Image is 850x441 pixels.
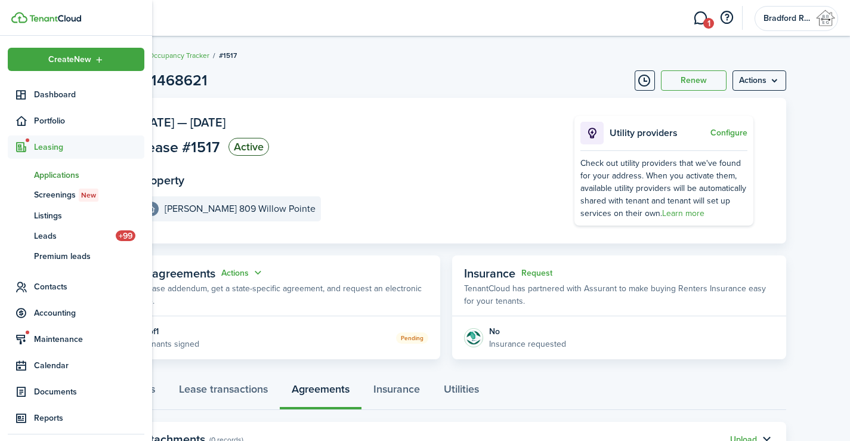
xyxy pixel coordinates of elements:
button: Actions [221,266,264,280]
div: No [489,325,566,338]
panel-main-title: Property [139,174,184,187]
span: Bradford Real Estate Group [764,14,811,23]
a: Leads+99 [8,226,144,246]
e-details-info-title: [PERSON_NAME] 809 Willow Pointe [165,203,316,214]
span: Premium leads [34,250,144,263]
span: 1 [703,18,714,29]
span: +99 [116,230,135,241]
button: Request [521,269,552,278]
span: Create New [48,55,91,64]
p: Tenants signed [143,338,199,350]
span: Listings [34,209,144,222]
button: Renew [661,70,727,91]
button: Timeline [635,70,655,91]
a: Applications [8,165,144,185]
img: TenantCloud [11,12,27,23]
button: Open menu [221,266,264,280]
p: Build a lease addendum, get a state-specific agreement, and request an electronic signature. [118,282,428,307]
a: Learn more [662,207,704,220]
h1: No.1468621 [129,69,208,92]
a: Premium leads [8,246,144,266]
a: Occupancy Tracker [149,50,209,61]
img: Insurance protection [464,328,483,347]
button: Open resource center [716,8,737,28]
button: Open menu [732,70,786,91]
span: Maintenance [34,333,144,346]
button: Configure [710,128,747,138]
status: Active [228,138,269,156]
span: [DATE] [139,113,174,131]
span: Contacts [34,280,144,293]
status: Pending [396,332,428,344]
a: Dashboard [8,83,144,106]
span: Screenings [34,189,144,202]
span: Lease #1517 [139,140,220,155]
a: ScreeningsNew [8,185,144,205]
span: Leads [34,230,116,242]
p: TenantCloud has partnered with Assurant to make buying Renters Insurance easy for your tenants. [464,282,774,307]
span: Lease agreements [118,264,215,282]
a: Utilities [432,374,491,410]
span: Documents [34,386,144,398]
span: [DATE] [190,113,225,131]
div: 0 of 1 [143,325,199,338]
a: Lease transactions [167,374,280,410]
img: TenantCloud [29,15,81,22]
span: Calendar [34,359,144,372]
span: Accounting [34,307,144,319]
span: Portfolio [34,115,144,127]
div: Check out utility providers that we've found for your address. When you activate them, available ... [580,157,747,220]
span: — [177,113,187,131]
a: Reports [8,406,144,430]
span: Reports [34,412,144,424]
menu-btn: Actions [732,70,786,91]
span: Dashboard [34,88,144,101]
p: Utility providers [610,126,707,140]
span: Leasing [34,141,144,153]
p: Insurance requested [489,338,566,350]
a: Insurance [361,374,432,410]
a: Messaging [689,3,712,33]
img: Bradford Real Estate Group [816,9,835,28]
span: #1517 [219,50,237,61]
a: Listings [8,205,144,226]
span: New [81,190,96,201]
span: Insurance [464,264,515,282]
button: Open menu [8,48,144,71]
span: Applications [34,169,144,181]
